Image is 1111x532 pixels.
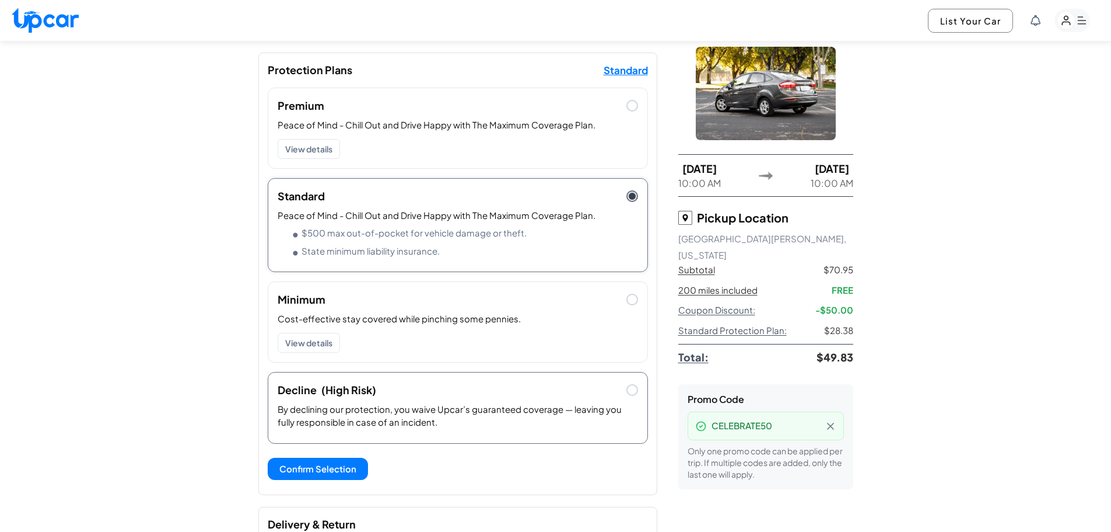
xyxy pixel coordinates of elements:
h3: Protection Plans [268,62,648,78]
h3: Promo Code [688,394,844,405]
img: Location Icon [678,211,692,225]
button: Confirm Selection [268,458,368,481]
img: Car [696,47,836,140]
span: 10:00 AM [811,176,853,190]
button: View details [278,333,340,353]
span: Subtotal [678,263,715,277]
p: [GEOGRAPHIC_DATA][PERSON_NAME] , [US_STATE] [678,231,853,263]
span: • [292,230,299,237]
h3: Minimum [278,291,325,308]
span: Standard [604,62,648,78]
span: 10:00 AM [678,176,721,190]
li: Peace of Mind - Chill Out and Drive Happy with The Maximum Coverage Plan. [278,209,638,227]
li: By declining our protection, you waive Upcar’s guaranteed coverage — leaving you fully responsibl... [278,403,638,434]
button: List Your Car [928,9,1013,33]
h1: Checkout [258,13,657,41]
span: 200 miles included [678,284,758,297]
h3: Standard [278,188,325,204]
span: CELEBRATE50 [712,419,772,433]
img: Upcar Logo [12,8,79,33]
li: Cost-effective stay covered while pinching some pennies. [278,312,638,331]
span: Coupon Discount: [678,304,755,317]
h3: Premium [278,98,324,114]
span: Total: [678,349,709,366]
span: State minimum liability insurance. [302,245,440,258]
span: Standard Protection Plan: [678,324,787,338]
span: FREE [832,284,853,297]
h3: Decline [278,382,376,398]
span: $70.95 [823,263,853,277]
span: $28.38 [824,324,853,338]
span: $500 max out-of-pocket for vehicle damage or theft. [302,227,527,240]
img: Arrow Icon [759,169,773,183]
p: Only one promo code can be applied per trip. If multiple codes are added, only the last one will ... [688,445,844,480]
span: • [292,248,299,255]
span: (High Risk) [321,383,376,397]
span: $49.83 [816,349,853,366]
span: -$50.00 [815,304,853,317]
h3: Pickup Location [678,211,853,225]
li: Peace of Mind - Chill Out and Drive Happy with The Maximum Coverage Plan. [278,119,638,137]
button: View details [278,139,340,159]
strong: [DATE] [682,161,717,176]
strong: [DATE] [815,161,849,176]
